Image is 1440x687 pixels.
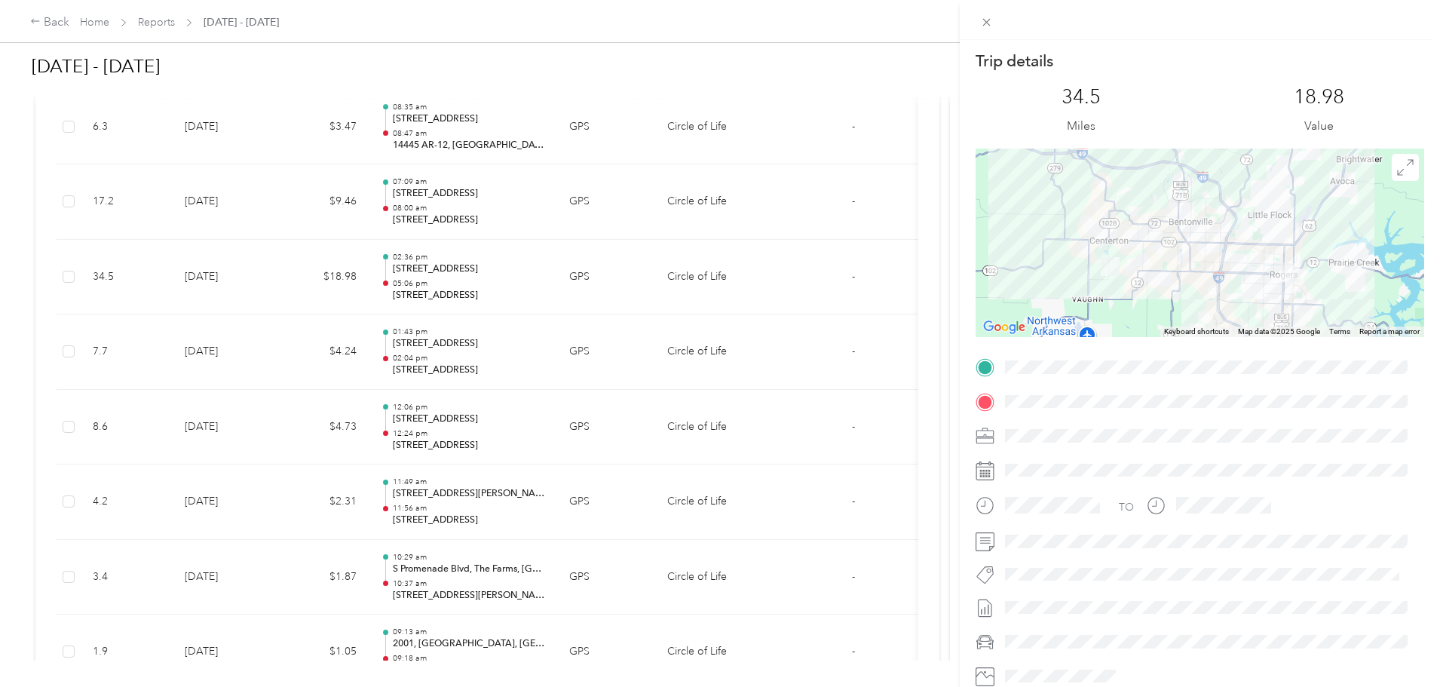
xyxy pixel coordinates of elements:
a: Report a map error [1359,327,1420,336]
p: Value [1304,117,1334,136]
p: 18.98 [1294,85,1344,109]
span: Map data ©2025 Google [1238,327,1320,336]
iframe: Everlance-gr Chat Button Frame [1356,603,1440,687]
p: 34.5 [1062,85,1101,109]
p: Trip details [976,51,1053,72]
a: Open this area in Google Maps (opens a new window) [979,317,1029,337]
img: Google [979,317,1029,337]
a: Terms (opens in new tab) [1329,327,1350,336]
div: TO [1119,499,1134,515]
button: Keyboard shortcuts [1164,327,1229,337]
p: Miles [1067,117,1095,136]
